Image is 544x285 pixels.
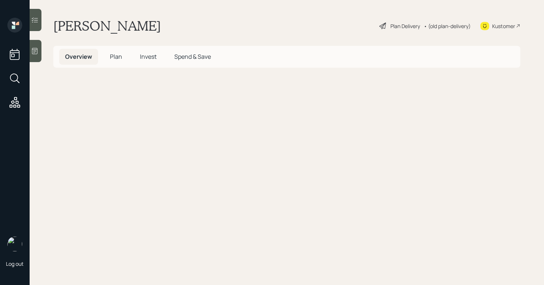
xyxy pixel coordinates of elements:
div: Log out [6,260,24,267]
img: retirable_logo.png [7,237,22,251]
h1: [PERSON_NAME] [53,18,161,34]
div: Plan Delivery [390,22,420,30]
div: • (old plan-delivery) [424,22,471,30]
span: Invest [140,52,157,61]
span: Overview [65,52,92,61]
span: Plan [110,52,122,61]
span: Spend & Save [174,52,211,61]
div: Kustomer [492,22,515,30]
